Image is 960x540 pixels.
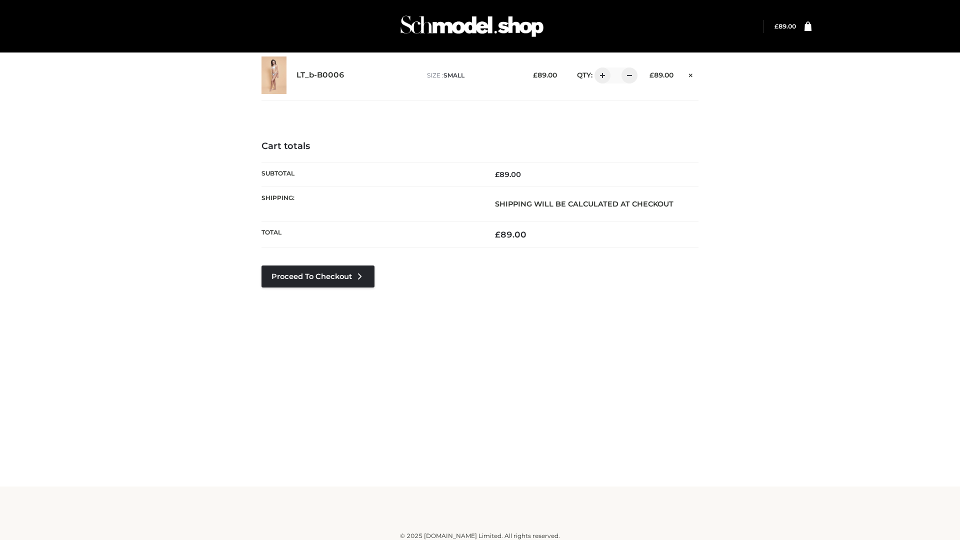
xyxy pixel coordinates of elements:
[495,229,500,239] span: £
[567,67,634,83] div: QTY:
[261,141,698,152] h4: Cart totals
[495,229,526,239] bdi: 89.00
[296,70,344,80] a: LT_b-B0006
[495,170,521,179] bdi: 89.00
[427,71,517,80] p: size :
[533,71,537,79] span: £
[261,265,374,287] a: Proceed to Checkout
[649,71,654,79] span: £
[774,22,778,30] span: £
[683,67,698,80] a: Remove this item
[649,71,673,79] bdi: 89.00
[533,71,557,79] bdi: 89.00
[774,22,796,30] bdi: 89.00
[397,6,547,46] img: Schmodel Admin 964
[261,221,480,248] th: Total
[495,199,673,208] strong: Shipping will be calculated at checkout
[495,170,499,179] span: £
[261,56,286,94] img: LT_b-B0006 - SMALL
[443,71,464,79] span: SMALL
[261,186,480,221] th: Shipping:
[261,162,480,186] th: Subtotal
[774,22,796,30] a: £89.00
